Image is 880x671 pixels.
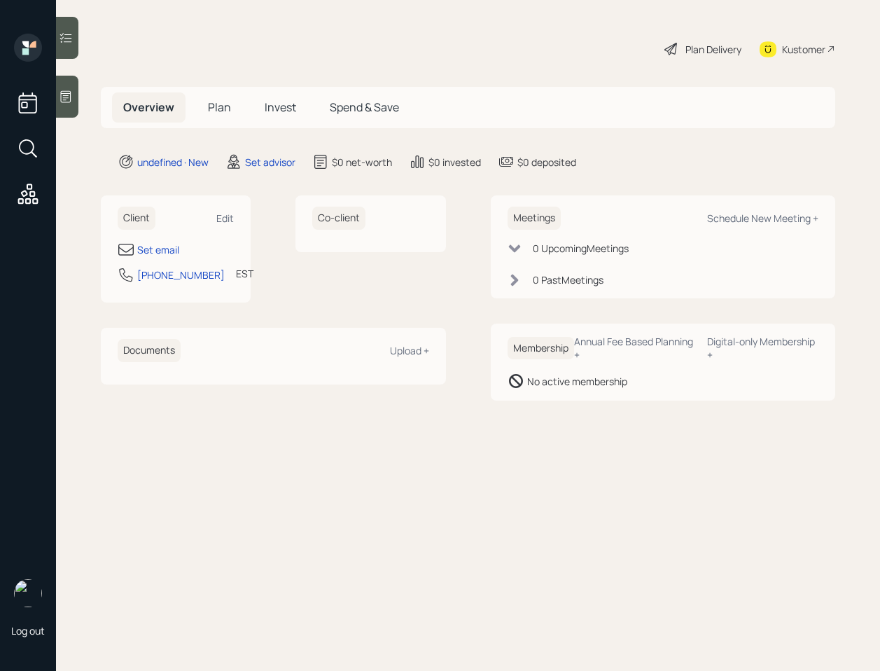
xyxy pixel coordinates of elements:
div: Upload + [390,344,429,357]
span: Plan [208,99,231,115]
h6: Documents [118,339,181,362]
span: Overview [123,99,174,115]
div: 0 Upcoming Meeting s [533,241,629,256]
h6: Co-client [312,207,365,230]
span: Spend & Save [330,99,399,115]
div: No active membership [527,374,627,389]
div: [PHONE_NUMBER] [137,268,225,282]
div: Set email [137,242,179,257]
div: Plan Delivery [685,42,741,57]
div: Log out [11,624,45,637]
div: Digital-only Membership + [707,335,818,361]
span: Invest [265,99,296,115]
div: $0 invested [428,155,481,170]
img: retirable_logo.png [14,579,42,607]
div: $0 net-worth [332,155,392,170]
div: Kustomer [782,42,825,57]
div: $0 deposited [517,155,576,170]
div: EST [236,266,253,281]
div: Schedule New Meeting + [707,212,818,225]
h6: Membership [508,337,574,360]
h6: Client [118,207,155,230]
h6: Meetings [508,207,561,230]
div: 0 Past Meeting s [533,272,603,287]
div: Edit [216,212,234,225]
div: Annual Fee Based Planning + [574,335,696,361]
div: undefined · New [137,155,209,170]
div: Set advisor [245,155,295,170]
